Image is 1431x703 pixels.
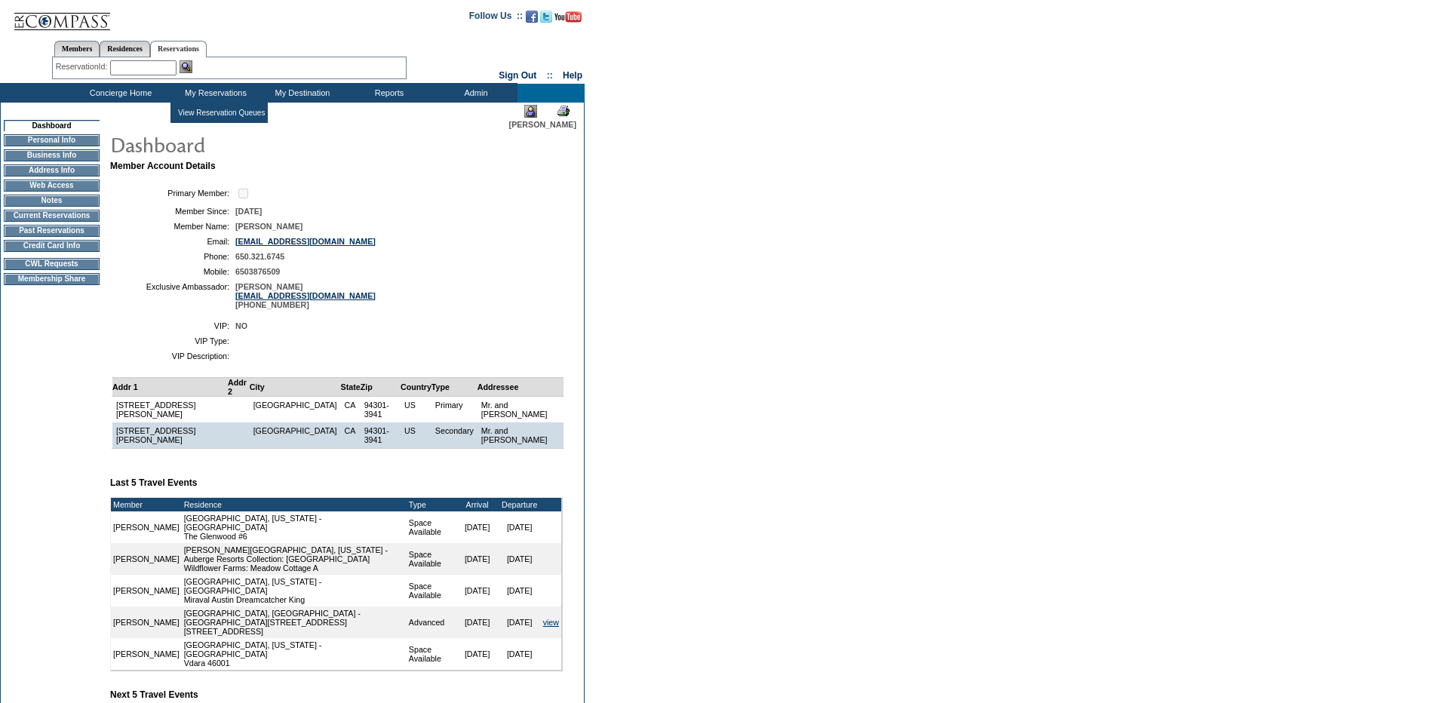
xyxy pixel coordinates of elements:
[456,575,499,606] td: [DATE]
[116,336,229,345] td: VIP Type:
[111,511,182,543] td: [PERSON_NAME]
[4,258,100,270] td: CWL Requests
[4,164,100,177] td: Address Info
[478,396,564,422] td: Mr. and [PERSON_NAME]
[116,207,229,216] td: Member Since:
[469,9,523,27] td: Follow Us ::
[235,207,262,216] span: [DATE]
[111,606,182,638] td: [PERSON_NAME]
[116,282,229,309] td: Exclusive Ambassador:
[4,240,100,252] td: Credit Card Info
[431,377,478,396] td: Type
[563,70,582,81] a: Help
[182,511,407,543] td: [GEOGRAPHIC_DATA], [US_STATE] - [GEOGRAPHIC_DATA] The Glenwood #6
[235,282,376,309] span: [PERSON_NAME] [PHONE_NUMBER]
[182,606,407,638] td: [GEOGRAPHIC_DATA], [GEOGRAPHIC_DATA] - [GEOGRAPHIC_DATA][STREET_ADDRESS] [STREET_ADDRESS]
[170,84,257,103] td: My Reservations
[431,422,478,449] td: Secondary
[540,11,552,23] img: Follow us on Twitter
[4,120,100,131] td: Dashboard
[111,543,182,575] td: [PERSON_NAME]
[499,498,541,511] td: Departure
[554,15,582,24] a: Subscribe to our YouTube Channel
[116,321,229,330] td: VIP:
[150,41,207,57] a: Reservations
[250,396,341,422] td: [GEOGRAPHIC_DATA]
[112,396,228,422] td: [STREET_ADDRESS][PERSON_NAME]
[112,422,228,449] td: [STREET_ADDRESS][PERSON_NAME]
[4,195,100,207] td: Notes
[235,252,284,261] span: 650.321.6745
[235,237,376,246] a: [EMAIL_ADDRESS][DOMAIN_NAME]
[116,351,229,361] td: VIP Description:
[112,377,228,396] td: Addr 1
[456,511,499,543] td: [DATE]
[361,396,401,422] td: 94301-3941
[235,321,247,330] span: NO
[100,41,150,57] a: Residences
[526,11,538,23] img: Become our fan on Facebook
[401,377,431,396] td: Country
[543,618,559,627] a: view
[228,377,250,396] td: Addr 2
[407,575,456,606] td: Space Available
[116,267,229,276] td: Mobile:
[110,161,216,171] b: Member Account Details
[509,120,576,129] span: [PERSON_NAME]
[235,222,302,231] span: [PERSON_NAME]
[499,70,536,81] a: Sign Out
[407,606,456,638] td: Advanced
[341,377,361,396] td: State
[4,210,100,222] td: Current Reservations
[250,422,341,449] td: [GEOGRAPHIC_DATA]
[557,106,570,116] img: Print Dashboard
[431,396,478,422] td: Primary
[180,60,192,73] img: Reservation Search
[182,575,407,606] td: [GEOGRAPHIC_DATA], [US_STATE] - [GEOGRAPHIC_DATA] Miraval Austin Dreamcatcher King
[4,134,100,146] td: Personal Info
[4,149,100,161] td: Business Info
[499,511,541,543] td: [DATE]
[407,543,456,575] td: Space Available
[109,129,411,159] img: pgTtlDashboard.gif
[478,377,564,396] td: Addressee
[56,60,111,73] div: ReservationId:
[456,606,499,638] td: [DATE]
[361,377,401,396] td: Zip
[111,638,182,670] td: [PERSON_NAME]
[344,84,431,103] td: Reports
[407,498,456,511] td: Type
[250,377,341,396] td: City
[110,477,197,488] b: Last 5 Travel Events
[116,252,229,261] td: Phone:
[499,543,541,575] td: [DATE]
[456,498,499,511] td: Arrival
[540,15,552,24] a: Follow us on Twitter
[499,606,541,638] td: [DATE]
[361,422,401,449] td: 94301-3941
[499,575,541,606] td: [DATE]
[547,70,553,81] span: ::
[116,237,229,246] td: Email:
[54,41,100,57] a: Members
[341,396,361,422] td: CA
[4,273,100,285] td: Membership Share
[116,222,229,231] td: Member Name:
[4,225,100,237] td: Past Reservations
[407,638,456,670] td: Space Available
[116,186,229,201] td: Primary Member:
[554,11,582,23] img: Subscribe to our YouTube Channel
[235,267,280,276] span: 6503876509
[526,15,538,24] a: Become our fan on Facebook
[4,180,100,192] td: Web Access
[67,84,170,103] td: Concierge Home
[341,422,361,449] td: CA
[235,291,376,300] a: [EMAIL_ADDRESS][DOMAIN_NAME]
[182,543,407,575] td: [PERSON_NAME][GEOGRAPHIC_DATA], [US_STATE] - Auberge Resorts Collection: [GEOGRAPHIC_DATA] Wildfl...
[431,84,517,103] td: Admin
[524,105,537,118] img: Impersonate
[174,106,266,120] td: View Reservation Queues
[499,638,541,670] td: [DATE]
[401,396,431,422] td: US
[407,511,456,543] td: Space Available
